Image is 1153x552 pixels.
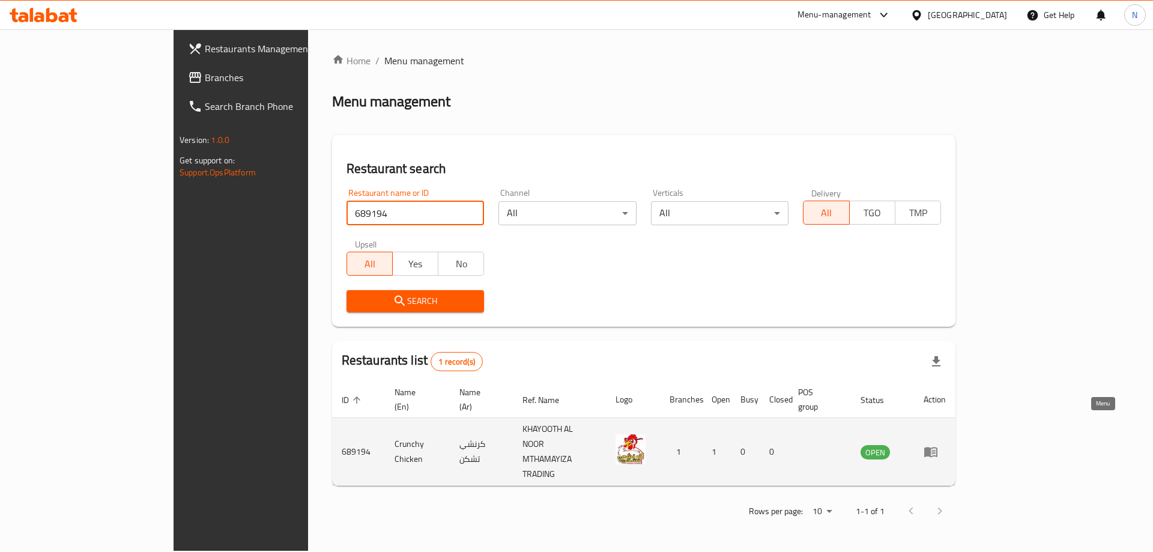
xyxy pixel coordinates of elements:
span: Menu management [384,53,464,68]
span: 1.0.0 [211,132,229,148]
label: Upsell [355,240,377,248]
a: Search Branch Phone [178,92,366,121]
span: N [1132,8,1137,22]
span: 1 record(s) [431,356,482,368]
span: Name (En) [395,385,435,414]
span: TMP [900,204,936,222]
div: All [498,201,637,225]
div: OPEN [861,445,890,459]
button: All [803,201,849,225]
input: Search for restaurant name or ID.. [347,201,485,225]
span: All [808,204,844,222]
button: TMP [895,201,941,225]
td: KHAYOOTH AL NOOR MTHAMAYIZA TRADING [513,418,606,486]
button: TGO [849,201,895,225]
span: Status [861,393,900,407]
table: enhanced table [332,381,955,486]
nav: breadcrumb [332,53,955,68]
button: Yes [392,252,438,276]
th: Busy [731,381,760,418]
div: Menu-management [797,8,871,22]
span: Yes [398,255,434,273]
li: / [375,53,380,68]
span: Search [356,294,475,309]
span: ID [342,393,365,407]
th: Open [702,381,731,418]
td: 1 [660,418,702,486]
span: Get support on: [180,153,235,168]
td: كرنشي تشكن [450,418,513,486]
span: Ref. Name [522,393,575,407]
td: 0 [760,418,788,486]
th: Branches [660,381,702,418]
th: Action [914,381,955,418]
div: Total records count [431,352,483,371]
a: Restaurants Management [178,34,366,63]
span: POS group [798,385,837,414]
span: Version: [180,132,209,148]
td: Crunchy Chicken [385,418,450,486]
p: 1-1 of 1 [856,504,885,519]
div: [GEOGRAPHIC_DATA] [928,8,1007,22]
span: All [352,255,388,273]
span: TGO [855,204,891,222]
div: Rows per page: [808,503,837,521]
div: Export file [922,347,951,376]
span: Search Branch Phone [205,99,357,114]
h2: Restaurants list [342,351,483,371]
h2: Restaurant search [347,160,941,178]
button: No [438,252,484,276]
th: Closed [760,381,788,418]
p: Rows per page: [749,504,803,519]
h2: Menu management [332,92,450,111]
span: OPEN [861,446,890,459]
td: 1 [702,418,731,486]
a: Branches [178,63,366,92]
label: Delivery [811,189,841,197]
td: 0 [731,418,760,486]
img: Crunchy Chicken [616,434,646,464]
button: All [347,252,393,276]
span: Name (Ar) [459,385,498,414]
a: Support.OpsPlatform [180,165,256,180]
span: Branches [205,70,357,85]
span: No [443,255,479,273]
th: Logo [606,381,660,418]
div: All [651,201,789,225]
button: Search [347,290,485,312]
span: Restaurants Management [205,41,357,56]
